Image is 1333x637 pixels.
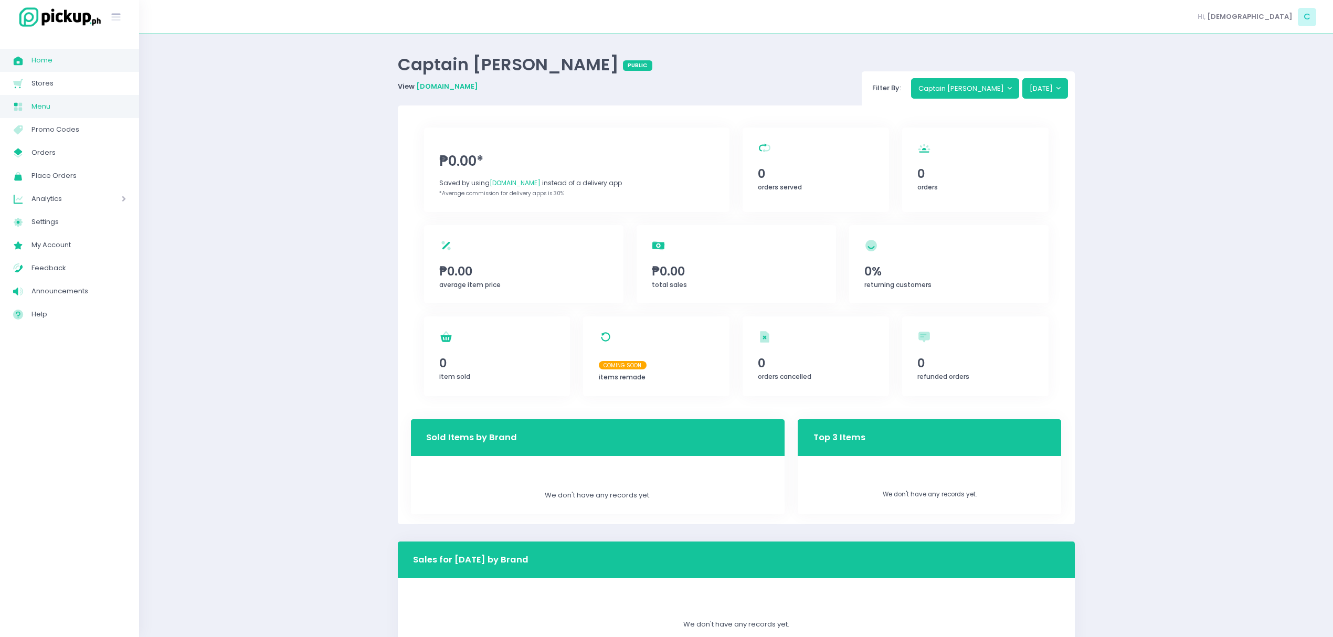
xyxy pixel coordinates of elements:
[758,354,873,372] span: 0
[758,183,802,192] span: orders served
[31,169,126,183] span: Place Orders
[864,262,1033,280] span: 0%
[439,262,608,280] span: ₱0.00
[31,215,126,229] span: Settings
[439,151,714,172] span: ₱0.00*
[911,78,1019,98] button: Captain [PERSON_NAME]
[439,178,714,188] div: Saved by using instead of a delivery app
[416,81,478,91] a: [DOMAIN_NAME]
[439,189,564,197] span: *Average commission for delivery apps is 30%
[1022,78,1068,98] button: [DATE]
[398,81,653,92] p: View
[31,146,126,160] span: Orders
[917,183,938,192] span: orders
[917,354,1033,372] span: 0
[426,431,517,444] h3: Sold Items by Brand
[31,77,126,90] span: Stores
[413,619,1060,630] p: We don't have any records yet.
[902,128,1049,212] a: 0orders
[490,178,541,187] span: [DOMAIN_NAME]
[439,372,470,381] span: item sold
[599,373,646,381] span: items remade
[31,307,126,321] span: Help
[743,128,889,212] a: 0orders served
[424,316,570,396] a: 0item sold
[439,280,501,289] span: average item price
[439,354,555,372] span: 0
[31,192,92,206] span: Analytics
[426,490,769,501] div: We don't have any records yet.
[31,100,126,113] span: Menu
[758,372,811,381] span: orders cancelled
[1298,8,1316,26] span: C
[1207,12,1293,22] span: [DEMOGRAPHIC_DATA]
[413,553,528,566] h3: Sales for [DATE] by Brand
[1198,12,1205,22] span: Hi,
[813,490,1046,500] p: We don't have any records yet.
[623,60,653,71] span: public
[864,280,932,289] span: returning customers
[813,423,865,453] h3: Top 3 Items
[398,52,623,76] span: Captain [PERSON_NAME]
[599,361,647,369] span: Coming Soon
[637,225,836,304] a: ₱0.00total sales
[758,165,873,183] span: 0
[652,280,687,289] span: total sales
[902,316,1049,396] a: 0refunded orders
[13,6,102,28] img: logo
[31,238,126,252] span: My Account
[849,225,1049,304] a: 0%returning customers
[652,262,821,280] span: ₱0.00
[31,123,126,136] span: Promo Codes
[869,83,904,93] span: Filter By:
[917,165,1033,183] span: 0
[424,225,623,304] a: ₱0.00average item price
[31,284,126,298] span: Announcements
[917,372,969,381] span: refunded orders
[31,261,126,275] span: Feedback
[743,316,889,396] a: 0orders cancelled
[31,54,126,67] span: Home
